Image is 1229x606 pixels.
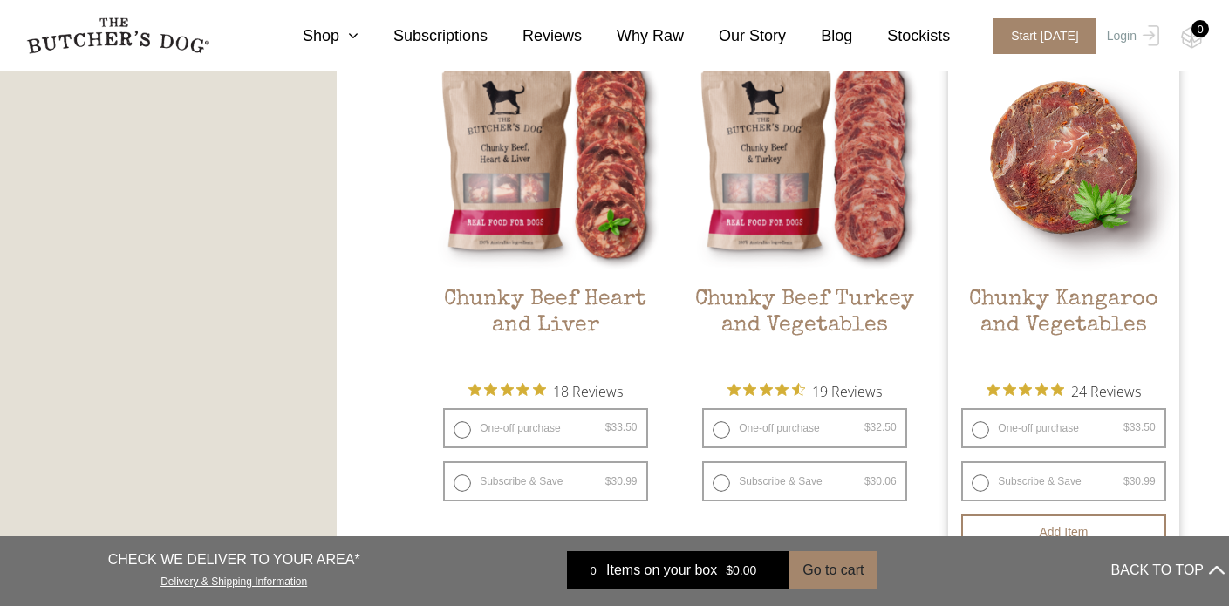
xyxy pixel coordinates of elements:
[948,42,1178,368] a: Chunky Kangaroo and Vegetables
[580,562,606,579] div: 0
[567,551,789,589] a: 0 Items on your box $0.00
[1103,18,1159,54] a: Login
[605,475,611,487] span: $
[430,42,660,368] a: Chunky Beef Heart and LiverChunky Beef Heart and Liver
[961,408,1165,448] label: One-off purchase
[443,408,647,448] label: One-off purchase
[948,287,1178,369] h2: Chunky Kangaroo and Vegetables
[605,475,638,487] bdi: 30.99
[961,461,1165,501] label: Subscribe & Save
[864,421,897,433] bdi: 32.50
[976,18,1103,54] a: Start [DATE]
[702,408,906,448] label: One-off purchase
[582,24,684,48] a: Why Raw
[1123,421,1156,433] bdi: 33.50
[993,18,1096,54] span: Start [DATE]
[702,461,906,501] label: Subscribe & Save
[606,560,717,581] span: Items on your box
[864,475,897,487] bdi: 30.06
[726,563,733,577] span: $
[726,563,756,577] bdi: 0.00
[430,42,660,272] img: Chunky Beef Heart and Liver
[789,551,877,589] button: Go to cart
[108,549,360,570] p: CHECK WE DELIVER TO YOUR AREA*
[1123,421,1130,433] span: $
[1123,475,1130,487] span: $
[605,421,611,433] span: $
[864,475,871,487] span: $
[468,378,623,404] button: Rated 4.9 out of 5 stars from 18 reviews. Jump to reviews.
[812,378,882,404] span: 19 Reviews
[987,378,1141,404] button: Rated 4.8 out of 5 stars from 24 reviews. Jump to reviews.
[852,24,950,48] a: Stockists
[358,24,488,48] a: Subscriptions
[786,24,852,48] a: Blog
[160,571,307,588] a: Delivery & Shipping Information
[689,287,919,369] h2: Chunky Beef Turkey and Vegetables
[1181,26,1203,49] img: TBD_Cart-Empty.png
[1111,549,1225,591] button: BACK TO TOP
[1191,20,1209,37] div: 0
[961,514,1165,549] button: Add item
[689,42,919,272] img: Chunky Beef Turkey and Vegetables
[684,24,786,48] a: Our Story
[864,421,871,433] span: $
[727,378,882,404] button: Rated 4.7 out of 5 stars from 19 reviews. Jump to reviews.
[488,24,582,48] a: Reviews
[1123,475,1156,487] bdi: 30.99
[268,24,358,48] a: Shop
[443,461,647,501] label: Subscribe & Save
[689,42,919,368] a: Chunky Beef Turkey and VegetablesChunky Beef Turkey and Vegetables
[430,287,660,369] h2: Chunky Beef Heart and Liver
[553,378,623,404] span: 18 Reviews
[605,421,638,433] bdi: 33.50
[1071,378,1141,404] span: 24 Reviews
